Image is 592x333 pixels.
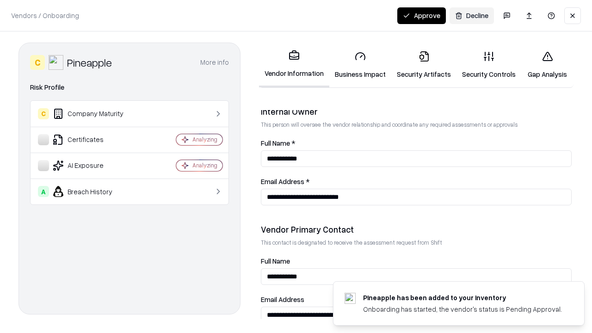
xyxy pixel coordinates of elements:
[329,43,391,86] a: Business Impact
[30,82,229,93] div: Risk Profile
[363,304,562,314] div: Onboarding has started, the vendor's status is Pending Approval.
[397,7,446,24] button: Approve
[261,296,572,303] label: Email Address
[192,161,217,169] div: Analyzing
[363,293,562,302] div: Pineapple has been added to your inventory
[261,239,572,247] p: This contact is designated to receive the assessment request from Shift
[192,136,217,143] div: Analyzing
[261,258,572,265] label: Full Name
[38,186,148,197] div: Breach History
[11,11,79,20] p: Vendors / Onboarding
[261,140,572,147] label: Full Name *
[67,55,112,70] div: Pineapple
[261,106,572,117] div: Internal Owner
[259,43,329,87] a: Vendor Information
[450,7,494,24] button: Decline
[30,55,45,70] div: C
[261,224,572,235] div: Vendor Primary Contact
[200,54,229,71] button: More info
[49,55,63,70] img: Pineapple
[521,43,573,86] a: Gap Analysis
[261,178,572,185] label: Email Address *
[391,43,456,86] a: Security Artifacts
[38,108,49,119] div: C
[38,186,49,197] div: A
[38,134,148,145] div: Certificates
[38,160,148,171] div: AI Exposure
[38,108,148,119] div: Company Maturity
[261,121,572,129] p: This person will oversee the vendor relationship and coordinate any required assessments or appro...
[456,43,521,86] a: Security Controls
[345,293,356,304] img: pineappleenergy.com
